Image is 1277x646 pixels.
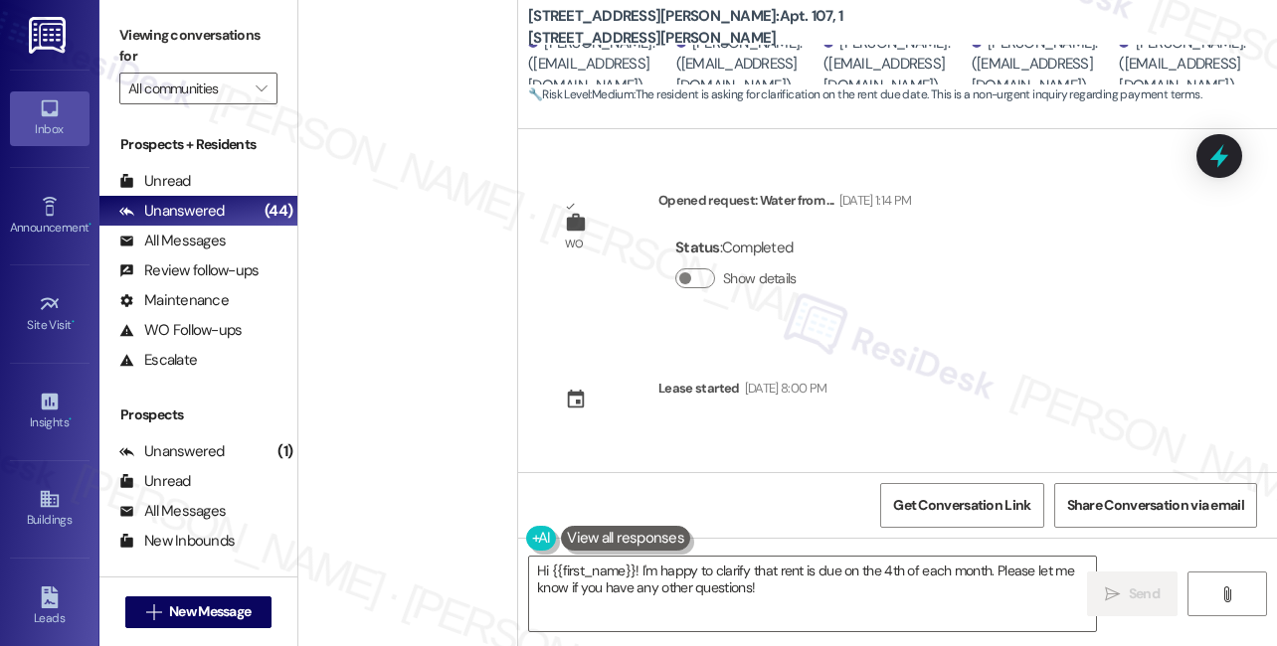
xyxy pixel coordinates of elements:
div: All Messages [119,231,226,251]
i:  [146,604,161,620]
button: Send [1087,571,1178,616]
div: Maintenance [119,290,229,311]
span: • [69,412,72,426]
i:  [1105,586,1120,602]
label: Viewing conversations for [119,20,277,73]
div: Unread [119,471,191,492]
i:  [1219,586,1234,602]
span: Get Conversation Link [893,495,1030,516]
div: Unread [119,171,191,192]
img: ResiDesk Logo [29,17,70,54]
i:  [256,81,267,96]
div: Unanswered [119,201,225,222]
b: Status [675,238,720,257]
div: New Inbounds [119,531,235,552]
div: (44) [260,196,297,227]
span: : The resident is asking for clarification on the rent due date. This is a non-urgent inquiry reg... [528,84,1201,105]
div: Unanswered [119,441,225,462]
div: Escalate [119,350,197,371]
div: All Messages [119,501,226,522]
div: [DATE] 1:14 PM [834,190,912,211]
div: [PERSON_NAME]. ([EMAIL_ADDRESS][DOMAIN_NAME]) [528,33,671,96]
label: Show details [723,268,797,289]
strong: 🔧 Risk Level: Medium [528,86,634,102]
textarea: Hi {{first_name}}! I'm happy to clarify that rent is due on the 4th of each month. Please let me ... [529,557,1096,631]
span: Send [1129,583,1160,604]
span: • [72,315,75,329]
button: New Message [125,596,273,628]
div: [PERSON_NAME]. ([EMAIL_ADDRESS][DOMAIN_NAME]) [676,33,820,96]
div: (1) [273,436,297,467]
div: [DATE] 8:00 PM [740,378,827,399]
a: Inbox [10,91,90,145]
div: WO Follow-ups [119,320,242,341]
a: Leads [10,580,90,634]
div: Review follow-ups [119,260,259,281]
div: : Completed [675,233,805,263]
div: Prospects + Residents [99,134,297,155]
button: Share Conversation via email [1054,483,1257,528]
span: • [89,218,91,232]
a: Site Visit • [10,287,90,341]
span: Share Conversation via email [1067,495,1244,516]
button: Get Conversation Link [880,483,1043,528]
div: Prospects [99,404,297,425]
b: [STREET_ADDRESS][PERSON_NAME]: Apt. 107, 1 [STREET_ADDRESS][PERSON_NAME] [528,6,926,49]
span: New Message [169,601,251,622]
div: Opened request: Water from ... [658,190,911,218]
div: [PERSON_NAME]. ([EMAIL_ADDRESS][DOMAIN_NAME]) [823,33,967,96]
div: [PERSON_NAME]. ([EMAIL_ADDRESS][DOMAIN_NAME]) [1119,33,1262,96]
div: Lease started [658,378,740,399]
input: All communities [128,73,246,104]
div: [PERSON_NAME]. ([EMAIL_ADDRESS][DOMAIN_NAME]) [972,33,1115,96]
div: WO [565,234,584,254]
a: Buildings [10,482,90,536]
a: Insights • [10,385,90,438]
